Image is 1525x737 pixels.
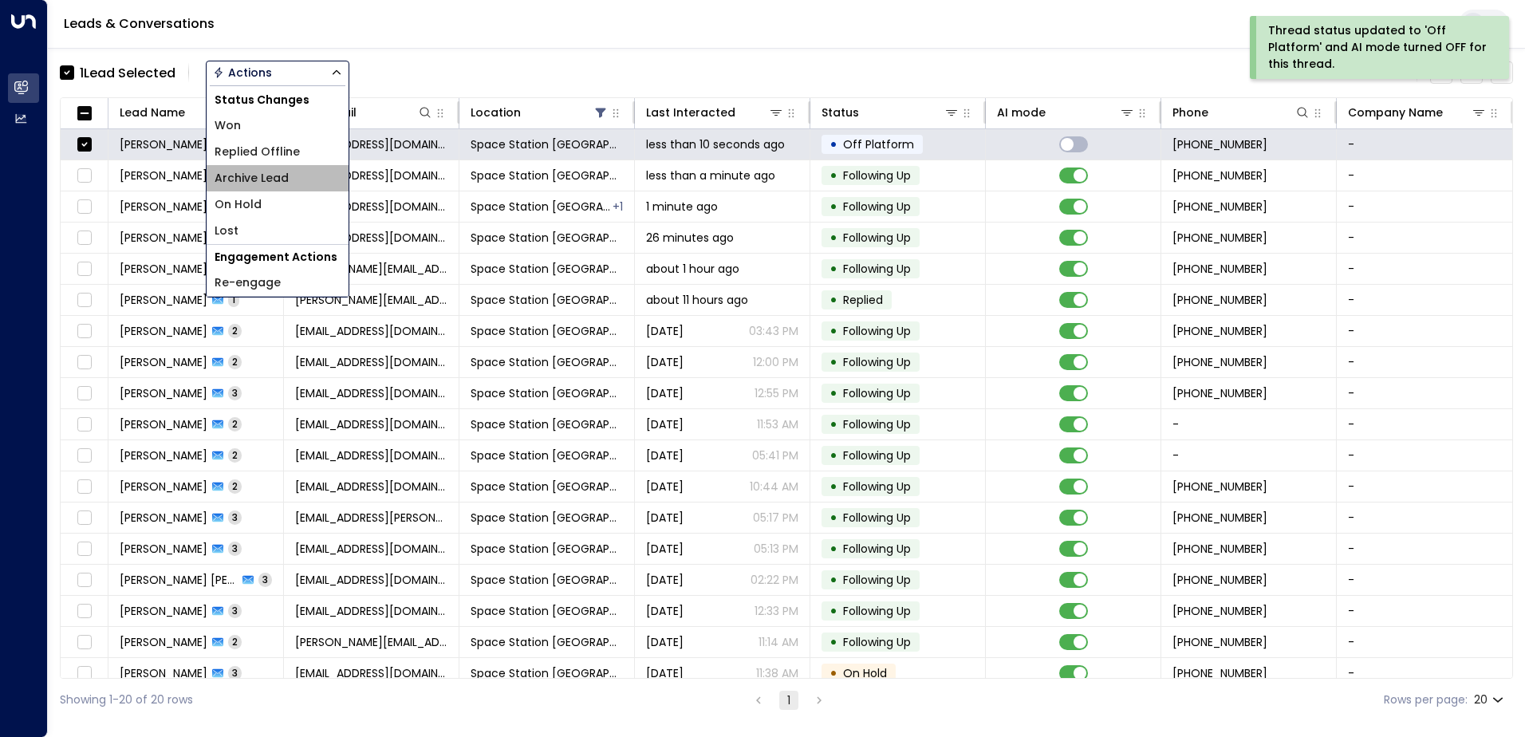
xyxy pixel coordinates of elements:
[74,259,94,279] span: Toggle select row
[295,541,447,557] span: rachaelbatchelor@icloud.com
[829,193,837,220] div: •
[1337,503,1512,533] td: -
[295,447,447,463] span: Carltaur@gmail.com
[295,385,447,401] span: philsargent@msn.com
[228,479,242,493] span: 2
[471,354,623,370] span: Space Station Solihull
[295,634,447,650] span: michelle.jeary@outlook.com
[997,103,1046,122] div: AI mode
[471,292,623,308] span: Space Station Solihull
[1172,199,1267,215] span: +447484639142
[843,416,911,432] span: Following Up
[1337,191,1512,222] td: -
[1337,285,1512,315] td: -
[843,447,911,463] span: Following Up
[295,416,447,432] span: Carltaur@gmail.com
[258,573,272,586] span: 3
[228,510,242,524] span: 3
[295,261,447,277] span: sophie_lansdowne@hotmail.com
[215,196,262,213] span: On Hold
[471,230,623,246] span: Space Station Solihull
[1172,167,1267,183] span: +447973238739
[753,510,798,526] p: 05:17 PM
[646,385,684,401] span: Aug 27, 2025
[646,230,734,246] span: 26 minutes ago
[753,354,798,370] p: 12:00 PM
[1172,541,1267,557] span: +447980614963
[1161,409,1337,439] td: -
[843,323,911,339] span: Following Up
[1337,316,1512,346] td: -
[646,354,684,370] span: Yesterday
[646,510,684,526] span: Aug 25, 2025
[755,603,798,619] p: 12:33 PM
[646,136,785,152] span: less than 10 seconds ago
[120,292,207,308] span: Donetta Bradley
[228,417,242,431] span: 2
[1348,103,1487,122] div: Company Name
[829,597,837,625] div: •
[829,411,837,438] div: •
[471,510,623,526] span: Space Station Solihull
[1337,534,1512,564] td: -
[1337,347,1512,377] td: -
[471,572,623,588] span: Space Station Solihull
[295,665,447,681] span: stuart.thomas5@outlook.com
[120,665,207,681] span: Stuart Thomas
[1172,323,1267,339] span: +447469195769
[843,665,887,681] span: On Hold
[843,199,911,215] span: Following Up
[120,634,207,650] span: Michelle Jeary
[471,416,623,432] span: Space Station Solihull
[1172,292,1267,308] span: +447526186711
[1172,354,1267,370] span: +447521084166
[228,324,242,337] span: 2
[1172,385,1267,401] span: +447896594274
[1337,596,1512,626] td: -
[1172,103,1208,122] div: Phone
[471,136,623,152] span: Space Station Solihull
[843,167,911,183] span: Following Up
[295,354,447,370] span: hannahseifas@gmail.com
[1172,103,1310,122] div: Phone
[471,541,623,557] span: Space Station Solihull
[74,664,94,684] span: Toggle select row
[74,415,94,435] span: Toggle select row
[207,88,349,112] h1: Status Changes
[120,199,207,215] span: Paul Farmer
[471,665,623,681] span: Space Station Solihull
[1172,261,1267,277] span: +447801508290
[843,572,911,588] span: Following Up
[74,384,94,404] span: Toggle select row
[120,103,185,122] div: Lead Name
[295,479,447,495] span: Barbarawifatima@gmail.com
[829,131,837,158] div: •
[228,604,242,617] span: 3
[207,245,349,270] h1: Engagement Actions
[120,416,207,432] span: Carl Beach
[1337,658,1512,688] td: -
[1268,22,1488,73] div: Thread status updated to 'Off Platform' and AI mode turned OFF for this thread.
[295,103,433,122] div: Lead Email
[74,166,94,186] span: Toggle select row
[74,633,94,652] span: Toggle select row
[74,104,94,124] span: Toggle select all
[646,323,684,339] span: Yesterday
[829,566,837,593] div: •
[60,692,193,708] div: Showing 1-20 of 20 rows
[646,634,684,650] span: Aug 23, 2025
[74,508,94,528] span: Toggle select row
[750,479,798,495] p: 10:44 AM
[829,162,837,189] div: •
[755,385,798,401] p: 12:55 PM
[120,136,207,152] span: Fatima Ahmed
[646,479,684,495] span: Aug 27, 2025
[471,447,623,463] span: Space Station Solihull
[646,416,684,432] span: Aug 27, 2025
[471,199,611,215] span: Space Station Solihull
[471,103,521,122] div: Location
[471,261,623,277] span: Space Station Solihull
[74,539,94,559] span: Toggle select row
[206,61,349,85] div: Button group with a nested menu
[471,385,623,401] span: Space Station Solihull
